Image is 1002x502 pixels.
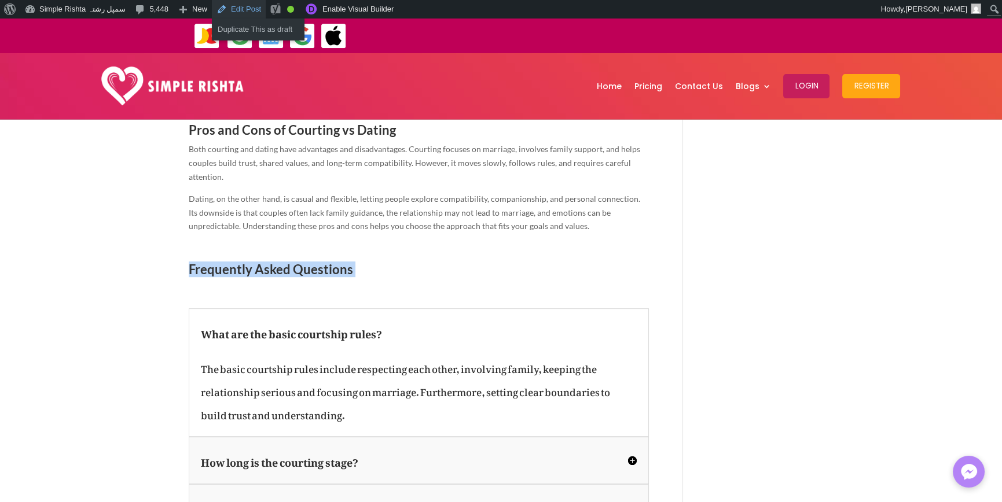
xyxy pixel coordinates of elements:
[189,261,353,277] span: Frequently Asked Questions
[201,449,637,472] h5: How long is the courting stage?
[957,460,981,483] img: Messenger
[905,5,967,13] span: [PERSON_NAME]
[194,23,220,49] img: JazzCash-icon
[783,56,830,116] a: Login
[596,56,621,116] a: Home
[674,56,722,116] a: Contact Us
[189,144,640,182] span: Both courting and dating have advantages and disadvantages. Courting focuses on marriage, involve...
[634,56,662,116] a: Pricing
[842,74,900,98] button: Register
[321,23,347,49] img: ApplePay-icon
[201,320,637,344] h5: What are the basic courtship rules?
[189,194,640,231] span: Dating, on the other hand, is casual and flexible, letting people explore compatibility, companio...
[287,6,294,13] div: Good
[735,56,770,116] a: Blogs
[201,355,610,425] span: The basic courtship rules include respecting each other, involving family, keeping the relationsh...
[212,22,304,37] a: Duplicate This as draft
[842,56,900,116] a: Register
[783,74,830,98] button: Login
[189,122,396,138] span: Pros and Cons of Courting vs Dating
